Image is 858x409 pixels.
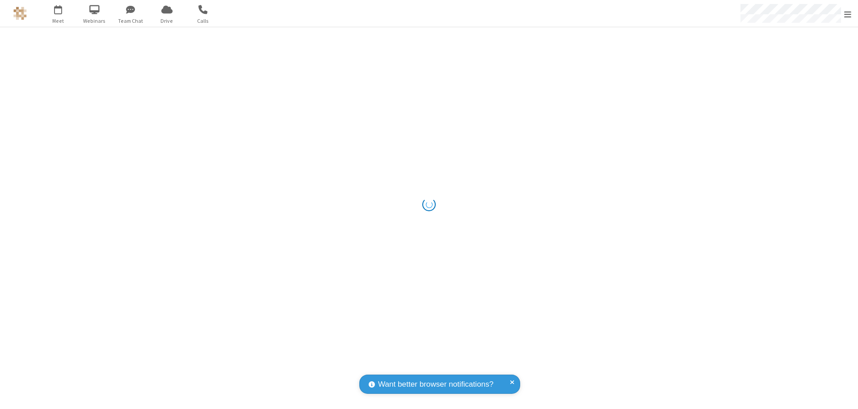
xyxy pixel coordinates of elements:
[150,17,184,25] span: Drive
[114,17,147,25] span: Team Chat
[42,17,75,25] span: Meet
[13,7,27,20] img: QA Selenium DO NOT DELETE OR CHANGE
[78,17,111,25] span: Webinars
[186,17,220,25] span: Calls
[378,379,493,390] span: Want better browser notifications?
